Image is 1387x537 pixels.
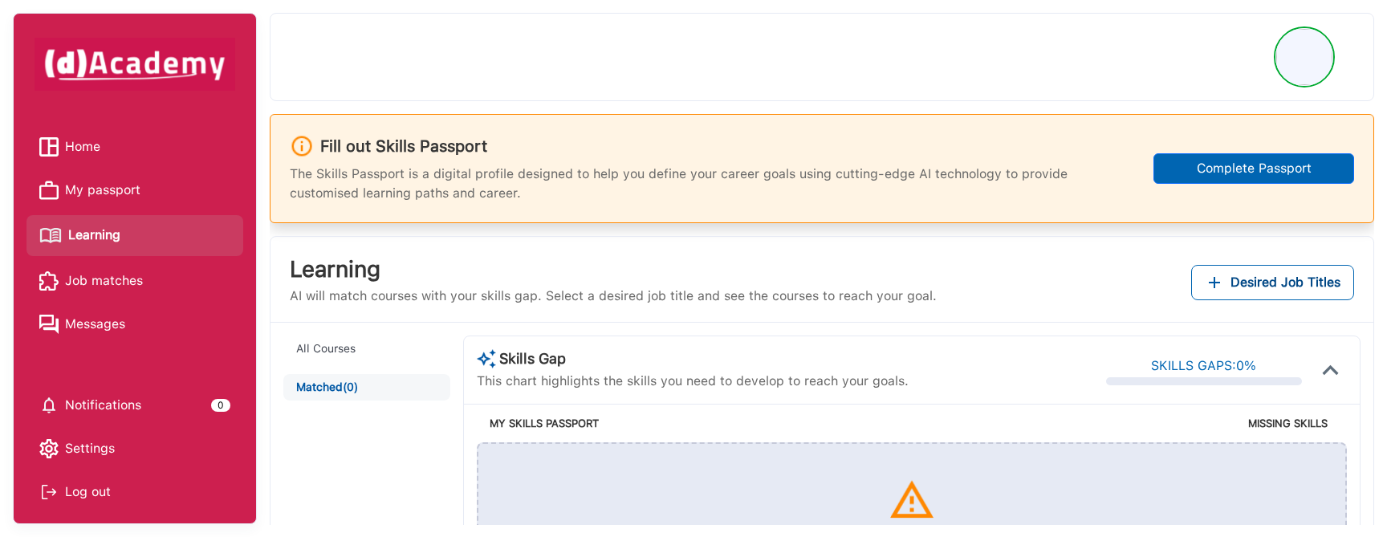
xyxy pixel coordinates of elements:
h5: MISSING SKILLS [909,417,1328,430]
a: Job matches iconJob matches [39,269,230,293]
img: Profile [1276,29,1332,85]
img: Log out [39,482,59,502]
img: My passport icon [39,181,59,200]
button: Complete Passport [1153,153,1354,184]
img: Job matches icon [39,271,59,291]
span: Notifications [65,393,141,417]
div: 0 [211,399,230,412]
img: icon [888,476,936,524]
h5: MY SKILLS PASSPORT [490,417,909,430]
img: Learning icon [39,222,62,250]
span: Messages [65,312,125,336]
a: Learning iconLearning [39,222,230,250]
span: Desired Job Titles [1230,271,1340,294]
div: SKILLS GAPS: 0 % [1151,355,1256,377]
p: The Skills Passport is a digital profile designed to help you define your career goals using cutt... [290,165,1088,203]
img: add icon [1205,273,1224,292]
button: Matched(0) [283,374,450,401]
span: My passport [65,178,140,202]
img: Home icon [39,137,59,157]
span: Job matches [65,269,143,293]
h3: Skills Gap [477,349,909,368]
span: Home [65,135,100,159]
img: info [290,134,314,158]
span: Settings [65,437,115,461]
img: Messages icon [39,315,59,334]
img: icon [1315,354,1347,386]
h3: Fill out Skills Passport [320,136,487,156]
img: setting [39,439,59,458]
span: Learning [68,223,120,247]
a: Messages iconMessages [39,312,230,336]
div: Log out [39,480,230,504]
img: setting [39,396,59,415]
div: Complete Passport [1164,159,1344,178]
a: Home iconHome [39,135,230,159]
button: Add desired job titles [1191,265,1354,300]
h3: Learning [290,256,937,283]
img: dAcademy [35,38,235,91]
a: My passport iconMy passport [39,178,230,202]
img: AI Course Suggestion [477,349,496,368]
p: AI will match courses with your skills gap. Select a desired job title and see the courses to rea... [290,287,937,306]
p: This chart highlights the skills you need to develop to reach your goals. [477,372,909,391]
button: All Courses [283,336,450,362]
